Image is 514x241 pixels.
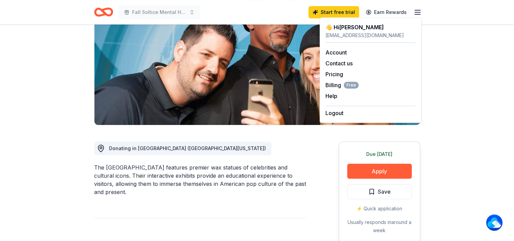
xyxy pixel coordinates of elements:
[347,218,412,235] div: Usually responds in around a week
[347,150,412,158] div: Due [DATE]
[347,205,412,213] div: ⚡️ Quick application
[347,164,412,179] button: Apply
[325,71,343,78] a: Pricing
[109,145,266,151] span: Donating in [GEOGRAPHIC_DATA] ([GEOGRAPHIC_DATA][US_STATE])
[119,5,200,19] button: Fall Soltice Mental Health Summit
[325,81,359,89] button: BillingFree
[325,59,353,67] button: Contact us
[325,92,337,100] button: Help
[325,109,343,117] button: Logout
[325,49,347,56] a: Account
[325,23,416,31] div: 👋 Hi [PERSON_NAME]
[132,8,187,16] span: Fall Soltice Mental Health Summit
[308,6,359,18] a: Start free trial
[378,187,391,196] span: Save
[325,31,416,39] div: [EMAIL_ADDRESS][DOMAIN_NAME]
[362,6,411,18] a: Earn Rewards
[94,163,306,196] div: The [GEOGRAPHIC_DATA] features premier wax statues of celebrities and cultural icons. Their inter...
[347,184,412,199] button: Save
[94,4,113,20] a: Home
[325,81,359,89] span: Billing
[344,82,359,89] span: Free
